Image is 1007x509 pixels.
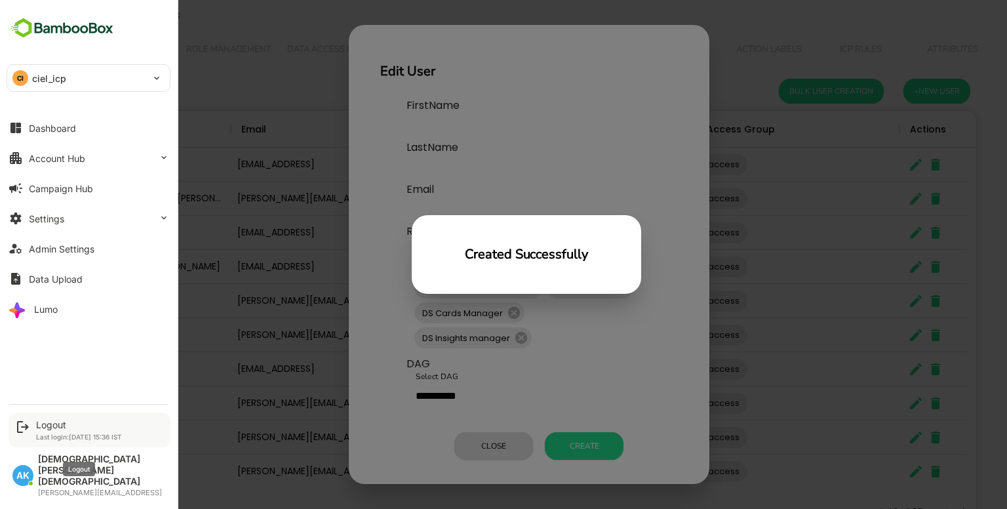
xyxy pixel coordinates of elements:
img: BambooboxFullLogoMark.5f36c76dfaba33ec1ec1367b70bb1252.svg [7,16,117,41]
p: ciel_icp [32,71,66,85]
div: CI [12,70,28,86]
div: Admin Settings [29,243,94,254]
button: Account Hub [7,145,170,171]
button: Campaign Hub [7,175,170,201]
div: [PERSON_NAME][EMAIL_ADDRESS] [38,489,164,497]
button: Admin Settings [7,235,170,262]
p: Last login: [DATE] 15:36 IST [36,433,122,441]
div: Lumo [34,304,58,315]
button: Dashboard [7,115,170,141]
div: Dashboard [29,123,76,134]
button: Settings [7,205,170,232]
button: Data Upload [7,266,170,292]
div: Account Hub [29,153,85,164]
h6: Created Successfully [419,244,542,265]
div: Data Upload [29,274,83,285]
div: [DEMOGRAPHIC_DATA][PERSON_NAME][DEMOGRAPHIC_DATA] [38,454,164,487]
div: CIciel_icp [7,65,170,91]
div: Settings [29,213,64,224]
div: Logout [36,419,122,430]
div: Campaign Hub [29,183,93,194]
div: AK [12,465,33,486]
button: Lumo [7,296,170,322]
